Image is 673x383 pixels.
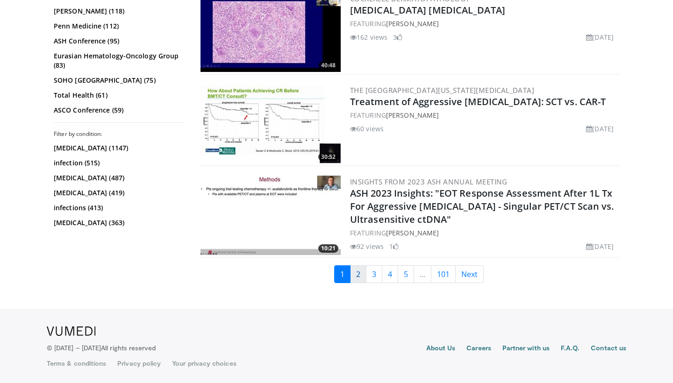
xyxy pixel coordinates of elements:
[318,61,338,70] span: 40:48
[502,343,550,355] a: Partner with us
[586,32,614,42] li: [DATE]
[200,84,341,163] img: 7fe367b6-e30e-43ba-bbd5-f126a36982b9.300x170_q85_crop-smart_upscale.jpg
[318,153,338,161] span: 30:52
[466,343,491,355] a: Careers
[54,143,182,153] a: [MEDICAL_DATA] (1147)
[54,76,182,85] a: SOHO [GEOGRAPHIC_DATA] (75)
[47,326,96,336] img: VuMedi Logo
[200,176,341,255] a: 10:21
[54,203,182,213] a: infections (413)
[350,187,614,226] a: ASH 2023 Insights: "EOT Response Assessment After 1L Tx For Aggressive [MEDICAL_DATA] - Singular ...
[54,36,182,46] a: ASH Conference (95)
[431,265,456,283] a: 101
[389,241,399,251] li: 1
[172,359,236,368] a: Your privacy choices
[350,241,384,251] li: 92 views
[54,173,182,183] a: [MEDICAL_DATA] (487)
[386,228,439,237] a: [PERSON_NAME]
[54,158,182,168] a: infection (515)
[350,177,508,186] a: Insights from 2023 ASH Annual Meeting
[47,343,156,353] p: © [DATE] – [DATE]
[426,343,456,355] a: About Us
[54,218,182,227] a: [MEDICAL_DATA] (363)
[382,265,398,283] a: 4
[455,265,484,283] a: Next
[117,359,161,368] a: Privacy policy
[591,343,626,355] a: Contact us
[54,130,185,138] h3: Filter by condition:
[386,19,439,28] a: [PERSON_NAME]
[350,124,384,134] li: 60 views
[54,21,182,31] a: Penn Medicine (112)
[350,19,617,28] div: FEATURING
[350,95,606,108] a: Treatment of Aggressive [MEDICAL_DATA]: SCT vs. CAR-T
[54,106,182,115] a: ASCO Conference (59)
[350,4,505,16] a: [MEDICAL_DATA] [MEDICAL_DATA]
[199,265,619,283] nav: Search results pages
[200,84,341,163] a: 30:52
[366,265,382,283] a: 3
[386,111,439,120] a: [PERSON_NAME]
[54,7,182,16] a: [PERSON_NAME] (118)
[318,244,338,253] span: 10:21
[101,344,156,352] span: All rights reserved
[47,359,106,368] a: Terms & conditions
[54,91,182,100] a: Total Health (61)
[393,32,402,42] li: 3
[200,176,341,255] img: bacd98b6-a349-4142-af1f-4504a9845f9e.300x170_q85_crop-smart_upscale.jpg
[586,241,614,251] li: [DATE]
[586,124,614,134] li: [DATE]
[54,51,182,70] a: Eurasian Hematology-Oncology Group (83)
[561,343,580,355] a: F.A.Q.
[350,228,617,238] div: FEATURING
[350,32,387,42] li: 162 views
[398,265,414,283] a: 5
[334,265,351,283] a: 1
[350,265,366,283] a: 2
[350,85,534,95] a: The [GEOGRAPHIC_DATA][US_STATE][MEDICAL_DATA]
[350,110,617,120] div: FEATURING
[54,188,182,198] a: [MEDICAL_DATA] (419)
